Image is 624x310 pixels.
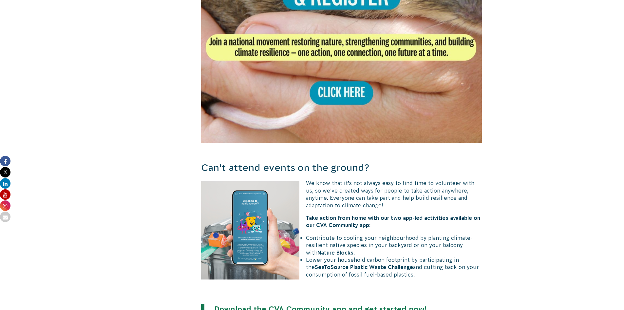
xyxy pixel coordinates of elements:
[306,215,480,228] strong: Take action from home with our two app-led activities available on our CVA Community app:
[201,179,482,209] p: We know that it’s not always easy to find time to volunteer with us, so we’ve created ways for pe...
[208,256,482,278] li: Lower your household carbon footprint by participating in the and cutting back on your consumptio...
[315,264,413,270] strong: SeaToSource Plastic Waste Challenge
[317,250,353,256] strong: Nature Blocks
[208,234,482,256] li: Contribute to cooling your neighbourhood by planting climate-resilient native species in your bac...
[201,161,482,175] h3: Can’t attend events on the ground?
